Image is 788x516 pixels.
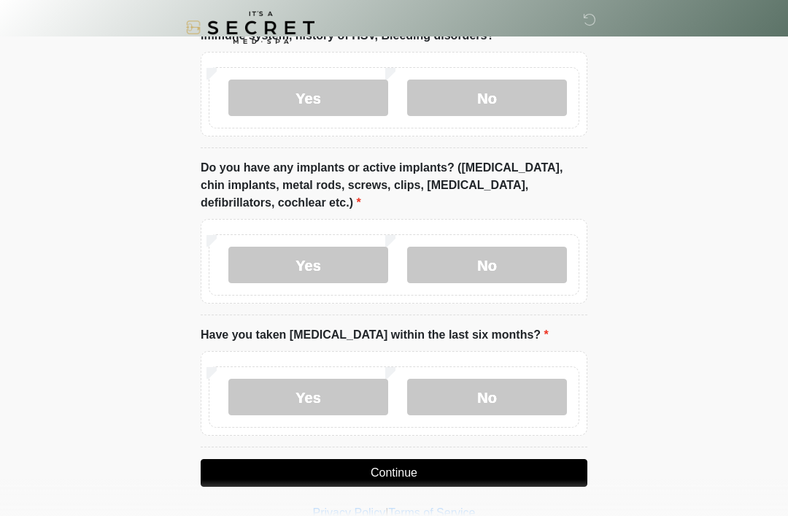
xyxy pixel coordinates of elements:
[186,11,314,44] img: It's A Secret Med Spa Logo
[407,247,567,283] label: No
[228,247,388,283] label: Yes
[228,379,388,415] label: Yes
[201,326,549,344] label: Have you taken [MEDICAL_DATA] within the last six months?
[201,459,587,487] button: Continue
[407,379,567,415] label: No
[407,80,567,116] label: No
[228,80,388,116] label: Yes
[201,159,587,212] label: Do you have any implants or active implants? ([MEDICAL_DATA], chin implants, metal rods, screws, ...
